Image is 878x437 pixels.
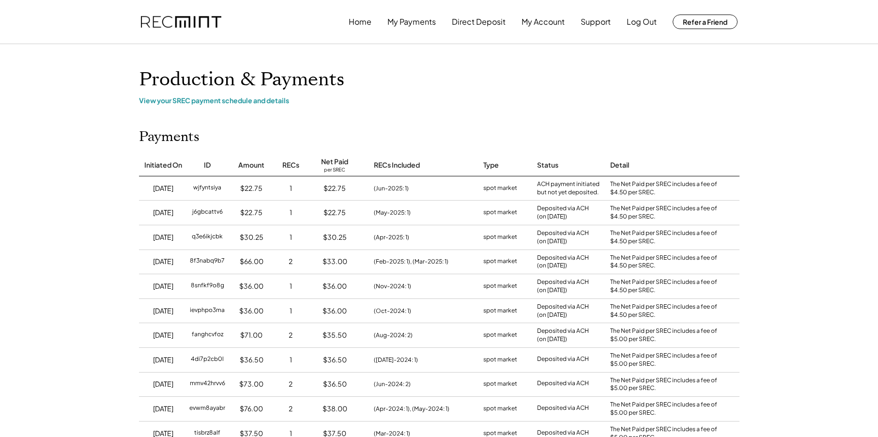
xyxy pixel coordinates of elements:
div: Deposited via ACH [537,379,589,389]
div: Status [537,160,558,170]
div: 1 [290,184,292,193]
div: (Apr-2024: 1), (May-2024: 1) [374,405,449,413]
div: spot market [483,330,517,340]
button: My Payments [387,12,436,31]
div: (Aug-2024: 2) [374,331,413,340]
div: Deposited via ACH (on [DATE]) [537,327,589,343]
div: 1 [290,233,292,242]
div: $73.00 [239,379,263,389]
div: [DATE] [153,281,173,291]
div: Type [483,160,499,170]
div: spot market [483,379,517,389]
button: Support [581,12,611,31]
div: per SREC [324,167,345,174]
button: My Account [522,12,565,31]
div: $22.75 [323,208,346,218]
div: The Net Paid per SREC includes a fee of $5.00 per SREC. [610,352,722,368]
div: $38.00 [323,404,347,414]
div: q3e6ikjcbk [192,233,223,242]
div: $36.00 [239,281,263,291]
div: [DATE] [153,233,173,242]
div: The Net Paid per SREC includes a fee of $4.50 per SREC. [610,229,722,246]
div: j6gbcattv6 [192,208,223,218]
div: spot market [483,355,517,365]
div: ID [204,160,211,170]
div: spot market [483,257,517,266]
div: [DATE] [153,306,173,316]
div: ACH payment initiated but not yet deposited. [537,180,601,197]
div: 1 [290,355,292,365]
button: Refer a Friend [673,15,738,29]
div: $35.50 [323,330,347,340]
div: (Jun-2024: 2) [374,380,411,389]
div: $22.75 [240,208,262,218]
div: 2 [289,379,293,389]
div: The Net Paid per SREC includes a fee of $5.00 per SREC. [610,401,722,417]
div: The Net Paid per SREC includes a fee of $4.50 per SREC. [610,278,722,295]
div: [DATE] [153,184,173,193]
div: Deposited via ACH (on [DATE]) [537,278,589,295]
div: wjfyntsiya [193,184,221,193]
div: 2 [289,404,293,414]
div: Detail [610,160,629,170]
div: $76.00 [240,404,263,414]
div: The Net Paid per SREC includes a fee of $5.00 per SREC. [610,327,722,343]
div: $36.50 [323,379,347,389]
div: $71.00 [240,330,262,340]
div: The Net Paid per SREC includes a fee of $4.50 per SREC. [610,254,722,270]
h1: Production & Payments [139,68,739,91]
div: $36.00 [323,281,347,291]
div: [DATE] [153,379,173,389]
button: Direct Deposit [452,12,506,31]
div: [DATE] [153,330,173,340]
div: Initiated On [144,160,182,170]
div: fanghcvfoz [192,330,223,340]
h2: Payments [139,129,200,145]
div: spot market [483,233,517,242]
div: spot market [483,306,517,316]
div: [DATE] [153,404,173,414]
div: The Net Paid per SREC includes a fee of $4.50 per SREC. [610,303,722,319]
div: The Net Paid per SREC includes a fee of $4.50 per SREC. [610,180,722,197]
div: spot market [483,184,517,193]
div: [DATE] [153,208,173,218]
button: Log Out [627,12,657,31]
div: 1 [290,281,292,291]
div: Deposited via ACH (on [DATE]) [537,254,589,270]
div: RECs Included [374,160,420,170]
div: (Nov-2024: 1) [374,282,411,291]
div: RECs [282,160,299,170]
div: Deposited via ACH (on [DATE]) [537,303,589,319]
div: $36.00 [239,306,263,316]
div: 1 [290,306,292,316]
div: mmv42hrvv6 [190,379,225,389]
div: Net Paid [321,157,348,167]
div: The Net Paid per SREC includes a fee of $4.50 per SREC. [610,204,722,221]
div: Deposited via ACH (on [DATE]) [537,229,589,246]
div: 4di7p2cb0l [191,355,224,365]
div: (May-2025: 1) [374,208,411,217]
div: Amount [238,160,264,170]
img: recmint-logotype%403x.png [141,16,221,28]
div: $36.50 [240,355,263,365]
div: 2 [289,257,293,266]
div: Deposited via ACH (on [DATE]) [537,204,589,221]
div: Deposited via ACH [537,404,589,414]
div: ievphpo3ma [190,306,225,316]
div: spot market [483,281,517,291]
div: $22.75 [240,184,262,193]
div: $36.50 [323,355,347,365]
div: 8f3nabq9b7 [190,257,225,266]
div: (Jun-2025: 1) [374,184,409,193]
div: spot market [483,404,517,414]
button: Home [349,12,371,31]
div: 8snfkf9o8g [191,281,224,291]
div: $30.25 [240,233,263,242]
div: The Net Paid per SREC includes a fee of $5.00 per SREC. [610,376,722,393]
div: $33.00 [323,257,347,266]
div: 2 [289,330,293,340]
div: (Oct-2024: 1) [374,307,411,315]
div: View your SREC payment schedule and details [139,96,739,105]
div: spot market [483,208,517,218]
div: (Apr-2025: 1) [374,233,409,242]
